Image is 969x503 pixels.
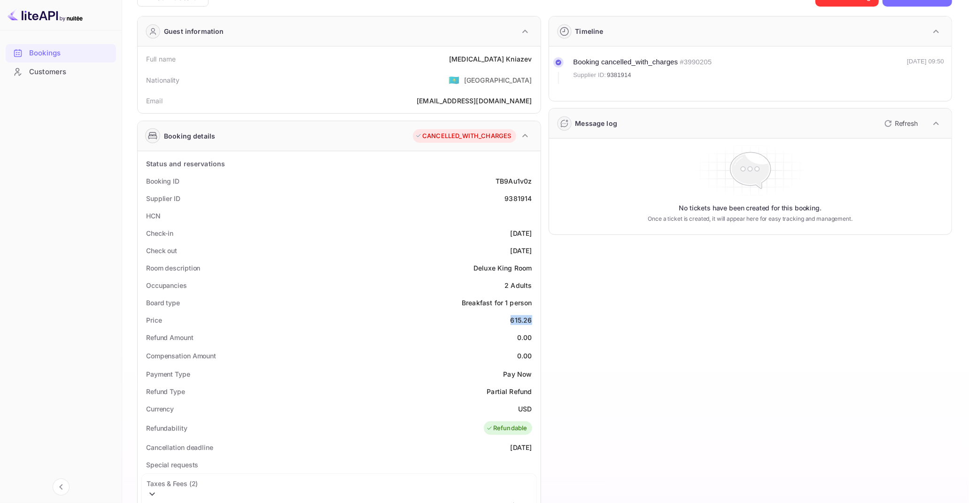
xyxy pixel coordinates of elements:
[6,63,116,80] a: Customers
[642,215,859,223] p: Once a ticket is created, it will appear here for easy tracking and management.
[511,246,532,255] div: [DATE]
[417,96,532,106] div: [EMAIL_ADDRESS][DOMAIN_NAME]
[146,96,163,106] div: Email
[473,263,532,273] div: Deluxe King Room
[574,70,606,80] span: Supplier ID:
[147,479,198,488] div: Taxes & Fees ( 2 )
[511,228,532,238] div: [DATE]
[487,387,532,396] div: Partial Refund
[146,263,200,273] div: Room description
[575,118,618,128] div: Message log
[517,351,532,361] div: 0.00
[511,315,532,325] div: 615.26
[511,442,532,452] div: [DATE]
[146,246,177,255] div: Check out
[146,423,187,433] div: Refundability
[146,75,180,85] div: Nationality
[504,280,532,290] div: 2 Adults
[146,228,173,238] div: Check-in
[53,479,70,495] button: Collapse navigation
[6,63,116,81] div: Customers
[29,48,111,59] div: Bookings
[449,54,532,64] div: [MEDICAL_DATA] Kniazev
[146,298,180,308] div: Board type
[574,57,678,68] div: Booking cancelled_with_charges
[486,424,527,433] div: Refundable
[907,57,944,84] div: [DATE] 09:50
[146,442,213,452] div: Cancellation deadline
[449,71,459,88] span: United States
[575,26,604,36] div: Timeline
[146,159,225,169] div: Status and reservations
[146,176,179,186] div: Booking ID
[146,211,161,221] div: HCN
[146,315,162,325] div: Price
[879,116,922,131] button: Refresh
[517,333,532,342] div: 0.00
[29,67,111,77] div: Customers
[607,70,631,80] span: 9381914
[146,193,180,203] div: Supplier ID
[146,54,176,64] div: Full name
[503,369,532,379] div: Pay Now
[146,387,185,396] div: Refund Type
[146,404,174,414] div: Currency
[415,132,511,141] div: CANCELLED_WITH_CHARGES
[164,131,215,141] div: Booking details
[496,176,532,186] div: TB9Au1v0z
[518,404,532,414] div: USD
[462,298,532,308] div: Breakfast for 1 person
[895,118,918,128] p: Refresh
[164,26,224,36] div: Guest information
[146,460,198,470] div: Special requests
[680,57,712,68] div: # 3990205
[504,193,532,203] div: 9381914
[464,75,532,85] div: [GEOGRAPHIC_DATA]
[142,474,536,496] div: Taxes & Fees (2)
[6,44,116,62] a: Bookings
[146,351,216,361] div: Compensation Amount
[146,333,194,342] div: Refund Amount
[679,203,822,213] p: No tickets have been created for this booking.
[146,280,187,290] div: Occupancies
[146,369,190,379] div: Payment Type
[8,8,83,23] img: LiteAPI logo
